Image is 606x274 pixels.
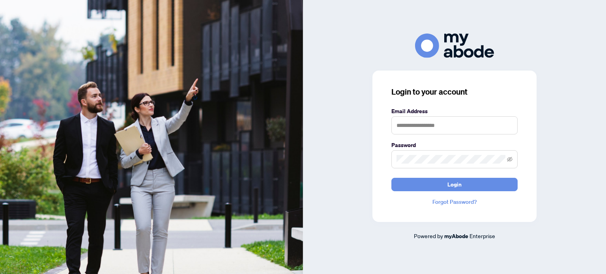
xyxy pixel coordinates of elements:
[391,198,518,206] a: Forgot Password?
[415,34,494,58] img: ma-logo
[414,232,443,239] span: Powered by
[444,232,468,240] a: myAbode
[507,157,512,162] span: eye-invisible
[391,86,518,97] h3: Login to your account
[447,178,462,191] span: Login
[469,232,495,239] span: Enterprise
[391,178,518,191] button: Login
[391,107,518,116] label: Email Address
[391,141,518,149] label: Password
